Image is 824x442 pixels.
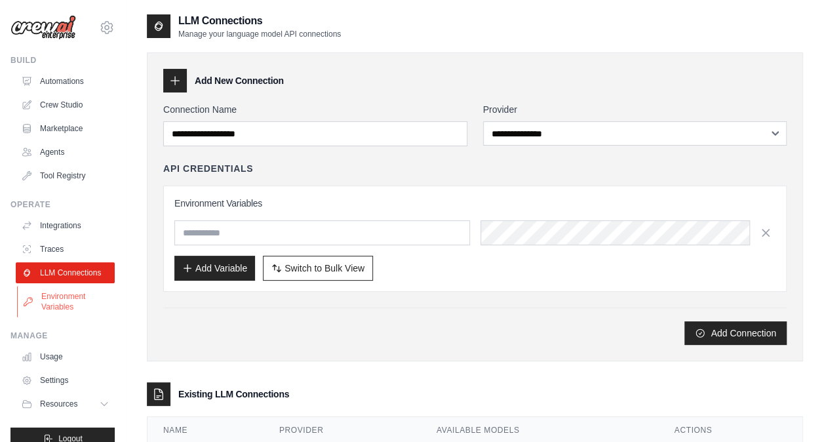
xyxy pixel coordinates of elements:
[16,239,115,260] a: Traces
[163,162,253,175] h4: API Credentials
[178,388,289,401] h3: Existing LLM Connections
[16,370,115,391] a: Settings
[195,74,284,87] h3: Add New Connection
[284,262,364,275] span: Switch to Bulk View
[40,399,77,409] span: Resources
[16,94,115,115] a: Crew Studio
[174,256,255,281] button: Add Variable
[16,142,115,163] a: Agents
[174,197,775,210] h3: Environment Variables
[684,321,787,345] button: Add Connection
[16,118,115,139] a: Marketplace
[163,103,467,116] label: Connection Name
[10,15,76,40] img: Logo
[16,71,115,92] a: Automations
[10,55,115,66] div: Build
[16,215,115,236] a: Integrations
[16,262,115,283] a: LLM Connections
[10,199,115,210] div: Operate
[483,103,787,116] label: Provider
[16,393,115,414] button: Resources
[17,286,116,317] a: Environment Variables
[263,256,373,281] button: Switch to Bulk View
[16,165,115,186] a: Tool Registry
[16,346,115,367] a: Usage
[10,331,115,341] div: Manage
[178,13,341,29] h2: LLM Connections
[178,29,341,39] p: Manage your language model API connections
